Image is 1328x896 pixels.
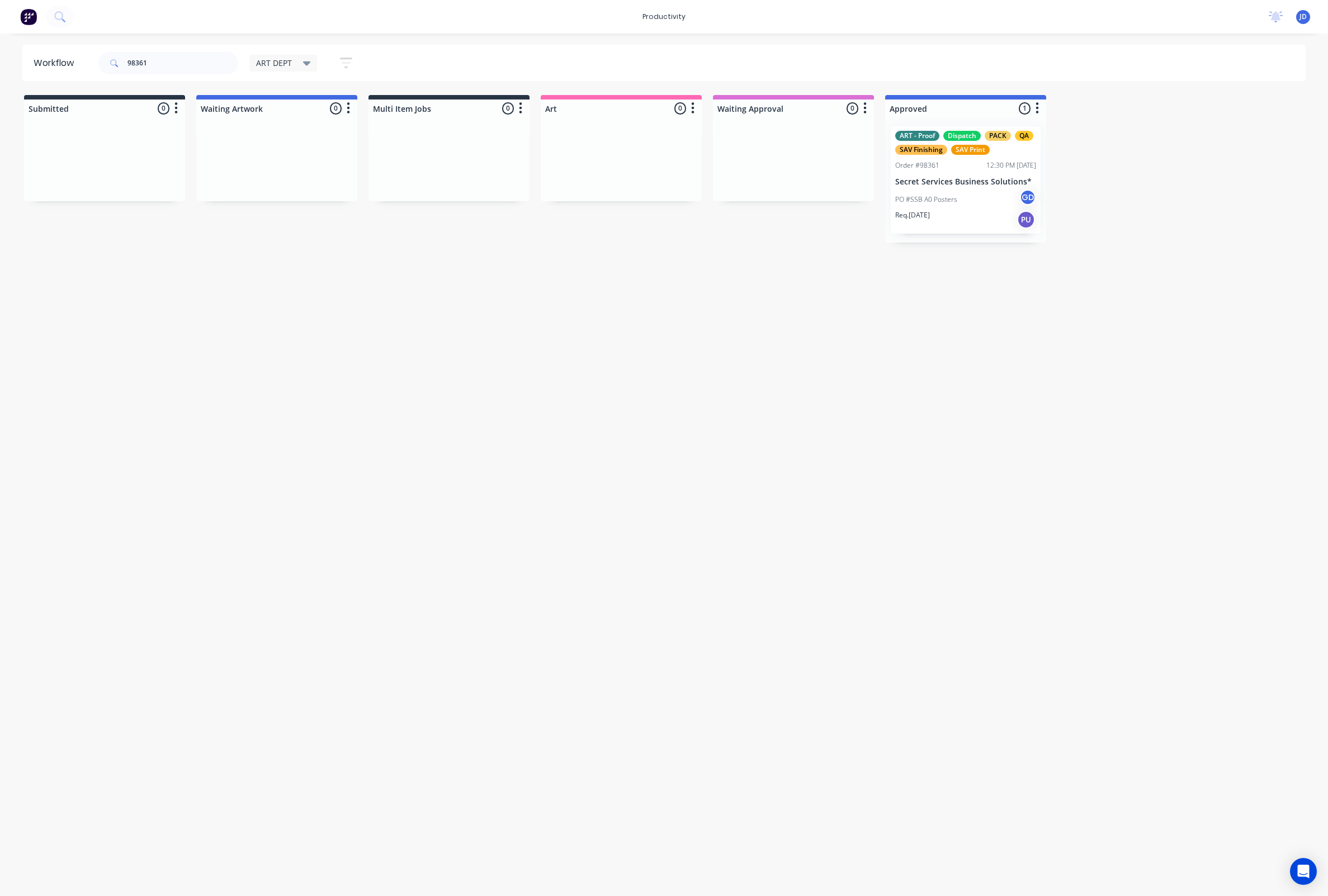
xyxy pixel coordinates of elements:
[1017,211,1035,229] div: PU
[895,160,939,170] div: Order #98361
[895,131,939,141] div: ART - Proof
[127,52,238,74] input: Search for orders...
[1290,858,1317,885] div: Open Intercom Messenger
[895,195,957,205] p: PO #SSB A0 Posters
[951,145,990,155] div: SAV Print
[256,57,292,69] span: ART DEPT
[985,131,1011,141] div: PACK
[34,56,79,70] div: Workflow
[895,210,930,220] p: Req. [DATE]
[1019,189,1036,206] div: GD
[20,8,37,25] img: Factory
[943,131,981,141] div: Dispatch
[891,126,1041,234] div: ART - ProofDispatchPACKQASAV FinishingSAV PrintOrder #9836112:30 PM [DATE]Secret Services Busines...
[986,160,1036,170] div: 12:30 PM [DATE]
[895,145,947,155] div: SAV Finishing
[895,177,1036,187] p: Secret Services Business Solutions*
[1299,12,1307,22] span: JD
[1015,131,1033,141] div: QA
[637,8,691,25] div: productivity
